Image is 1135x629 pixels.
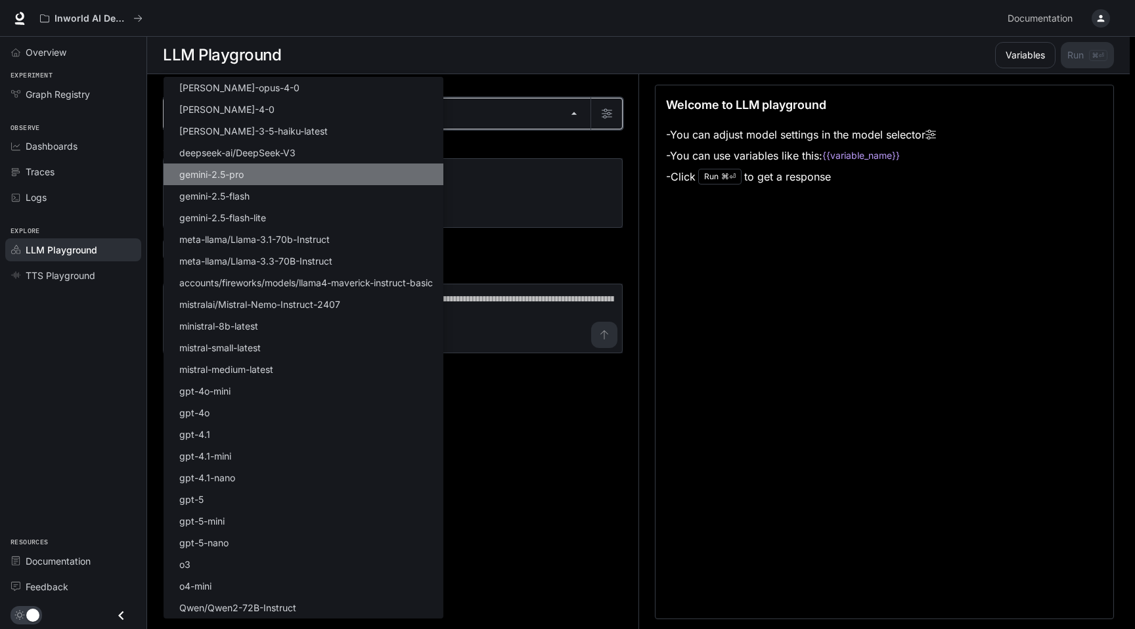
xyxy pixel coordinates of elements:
p: gpt-5-nano [179,536,229,550]
p: [PERSON_NAME]-4-0 [179,102,275,116]
p: gpt-5-mini [179,514,225,528]
p: o3 [179,557,190,571]
p: mistral-medium-latest [179,362,273,376]
p: ministral-8b-latest [179,319,258,333]
p: [PERSON_NAME]-opus-4-0 [179,81,300,95]
p: gemini-2.5-flash-lite [179,211,266,225]
p: meta-llama/Llama-3.3-70B-Instruct [179,254,332,268]
p: Qwen/Qwen2-72B-Instruct [179,601,296,615]
p: gpt-4.1 [179,427,210,441]
p: gpt-4o-mini [179,384,231,398]
p: mistral-small-latest [179,341,261,355]
p: gpt-4o [179,406,210,420]
p: meta-llama/Llama-3.1-70b-Instruct [179,232,330,246]
p: gpt-4.1-mini [179,449,231,463]
p: mistralai/Mistral-Nemo-Instruct-2407 [179,297,340,311]
p: gpt-4.1-nano [179,471,235,485]
p: gemini-2.5-pro [179,167,244,181]
p: gpt-5 [179,492,204,506]
p: deepseek-ai/DeepSeek-V3 [179,146,296,160]
p: accounts/fireworks/models/llama4-maverick-instruct-basic [179,276,433,290]
p: gemini-2.5-flash [179,189,250,203]
p: [PERSON_NAME]-3-5-haiku-latest [179,124,328,138]
p: o4-mini [179,579,211,593]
